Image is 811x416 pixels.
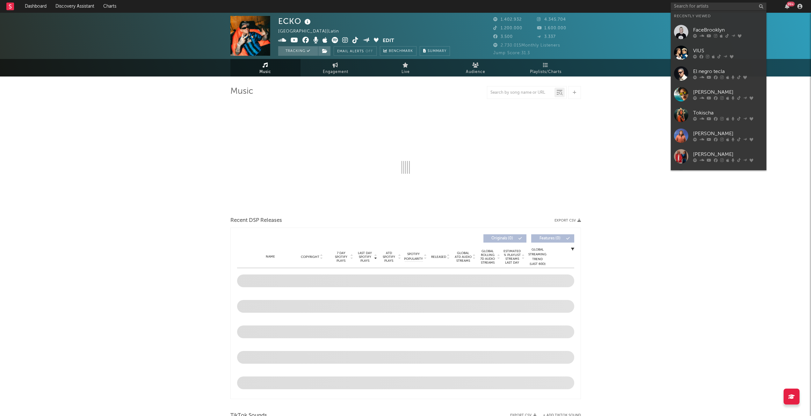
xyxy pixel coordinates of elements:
[693,109,763,117] div: Tokischa
[278,28,346,35] div: [GEOGRAPHIC_DATA] | Latin
[671,63,766,84] a: El negro tecla
[693,150,763,158] div: [PERSON_NAME]
[530,68,561,76] span: Playlists/Charts
[787,2,795,6] div: 99 +
[402,68,410,76] span: Live
[554,219,581,223] button: Export CSV
[493,51,530,55] span: Jump Score: 31.3
[693,68,763,75] div: El negro tecla
[334,46,377,56] button: Email AlertsOff
[380,251,397,263] span: ATD Spotify Plays
[323,68,348,76] span: Engagement
[301,255,319,259] span: Copyright
[431,255,446,259] span: Released
[785,4,789,9] button: 99+
[671,146,766,167] a: [PERSON_NAME]
[428,49,446,53] span: Summary
[383,37,394,45] button: Edit
[493,43,560,47] span: 2.730.015 Monthly Listeners
[466,68,485,76] span: Audience
[488,237,517,240] span: Originals ( 0 )
[250,254,292,259] div: Name
[487,90,554,95] input: Search by song name or URL
[693,130,763,137] div: [PERSON_NAME]
[366,50,373,53] em: Off
[511,59,581,77] a: Playlists/Charts
[671,22,766,42] a: FaceBrooklyn
[230,59,301,77] a: Music
[693,88,763,96] div: [PERSON_NAME]
[493,26,522,30] span: 1.200.000
[404,252,423,261] span: Spotify Popularity
[531,234,574,243] button: Features(0)
[493,18,522,22] span: 1.402.932
[537,35,556,39] span: 3.337
[537,26,566,30] span: 1.600.000
[671,3,766,11] input: Search for artists
[671,167,766,187] a: SAIKO
[441,59,511,77] a: Audience
[483,234,526,243] button: Originals(0)
[671,125,766,146] a: [PERSON_NAME]
[278,16,312,26] div: ECKO
[671,42,766,63] a: VIUS
[671,105,766,125] a: Tokischa
[671,84,766,105] a: [PERSON_NAME]
[493,35,513,39] span: 3.500
[333,251,350,263] span: 7 Day Spotify Plays
[230,217,282,224] span: Recent DSP Releases
[357,251,373,263] span: Last Day Spotify Plays
[454,251,472,263] span: Global ATD Audio Streams
[301,59,371,77] a: Engagement
[259,68,271,76] span: Music
[693,26,763,34] div: FaceBrooklyn
[380,46,416,56] a: Benchmark
[420,46,450,56] button: Summary
[674,12,763,20] div: Recently Viewed
[528,247,547,266] div: Global Streaming Trend (Last 60D)
[389,47,413,55] span: Benchmark
[479,249,496,265] span: Global Rolling 7D Audio Streams
[503,249,521,265] span: Estimated % Playlist Streams Last Day
[278,46,318,56] button: Tracking
[535,237,565,240] span: Features ( 0 )
[693,47,763,55] div: VIUS
[537,18,566,22] span: 4.345.704
[371,59,441,77] a: Live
